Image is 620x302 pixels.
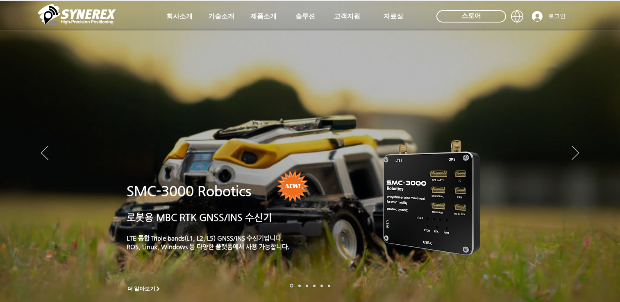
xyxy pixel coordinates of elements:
[373,8,414,25] a: 자료실
[124,284,165,294] a: 더 알아보기
[201,8,242,25] a: 기술소개
[159,8,200,25] a: 회사소개
[327,8,368,25] a: 고객지원
[545,12,568,20] span: 로그인
[127,285,156,293] span: 더 알아보기
[295,12,315,21] span: 솔루션
[166,12,193,21] span: 회사소개
[127,183,251,199] a: SMC-3000 Robotics
[127,212,272,223] a: 로봇용 MBC RTK GNSS/INS 수신기
[572,146,579,161] button: 다음
[38,2,116,27] img: 씨너렉스_White_simbol_대지 1.png
[320,284,323,287] a: 로봇
[250,12,277,21] span: 제품소개
[436,10,506,23] div: 스토어
[127,243,290,250] a: ROS, Linux, Windows 등 다양한 플랫폼에서 사용 가능합니다.
[461,11,481,20] span: 스토어
[334,12,360,21] span: 고객지원
[243,8,284,25] a: 제품소개
[287,284,333,288] nav: 슬라이드
[127,234,283,241] a: LTE 통합 Triple bands(L1, L2, L5) GNSS/INS 수신기입니다.
[372,128,493,265] img: KakaoTalk_20241224_155801212.png
[285,8,326,25] a: 솔루션
[306,284,308,287] a: 측량 IoT
[290,284,293,288] a: 로봇- SMC 2000
[526,9,571,24] button: 로그인
[208,12,234,21] span: 기술소개
[328,284,330,287] a: 정밀농업
[384,12,403,21] span: 자료실
[41,146,48,161] button: 이전
[313,284,316,287] a: 자율주행
[298,284,301,287] a: 드론 8 - SMC 2000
